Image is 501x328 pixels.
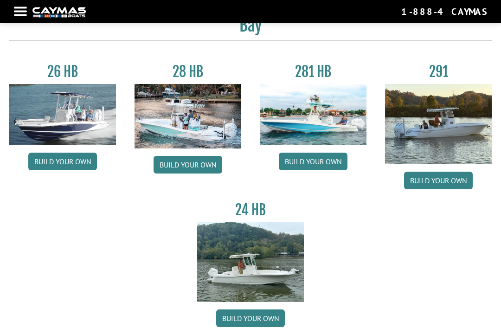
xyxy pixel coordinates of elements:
h3: 281 HB [260,64,366,81]
img: 24_HB_thumbnail.jpg [197,223,304,303]
a: Build your own [404,172,473,190]
img: 26_new_photo_resized.jpg [9,84,116,146]
div: 1-888-4CAYMAS [401,6,487,18]
img: 28_hb_thumbnail_for_caymas_connect.jpg [135,84,241,149]
a: Build your own [279,153,347,171]
h3: 24 HB [197,202,304,219]
h3: 291 [385,64,492,81]
a: Build your own [28,153,97,171]
h3: 28 HB [135,64,241,81]
a: Build your own [216,310,285,328]
h2: Bay [9,15,492,41]
img: 28-hb-twin.jpg [260,84,366,146]
h3: 26 HB [9,64,116,81]
img: 291_Thumbnail.jpg [385,84,492,165]
img: white-logo-c9c8dbefe5ff5ceceb0f0178aa75bf4bb51f6bca0971e226c86eb53dfe498488.png [32,7,86,17]
a: Build your own [154,156,222,174]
